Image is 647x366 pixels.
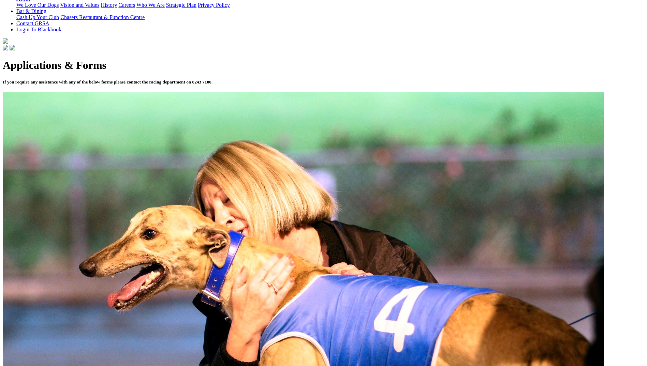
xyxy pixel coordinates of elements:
[118,2,135,8] a: Careers
[16,2,644,8] div: About
[3,79,644,85] h5: If you require any assistance with any of the below forms please contact the racing department on...
[198,2,230,8] a: Privacy Policy
[136,2,165,8] a: Who We Are
[16,27,61,32] a: Login To Blackbook
[60,2,99,8] a: Vision and Values
[10,45,15,50] img: twitter.svg
[16,8,46,14] a: Bar & Dining
[101,2,117,8] a: History
[166,2,196,8] a: Strategic Plan
[16,14,644,20] div: Bar & Dining
[3,59,644,72] h1: Applications & Forms
[16,14,59,20] a: Cash Up Your Club
[16,20,49,26] a: Contact GRSA
[3,38,8,44] img: logo-grsa-white.png
[16,2,59,8] a: We Love Our Dogs
[3,45,8,50] img: facebook.svg
[60,14,145,20] a: Chasers Restaurant & Function Centre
